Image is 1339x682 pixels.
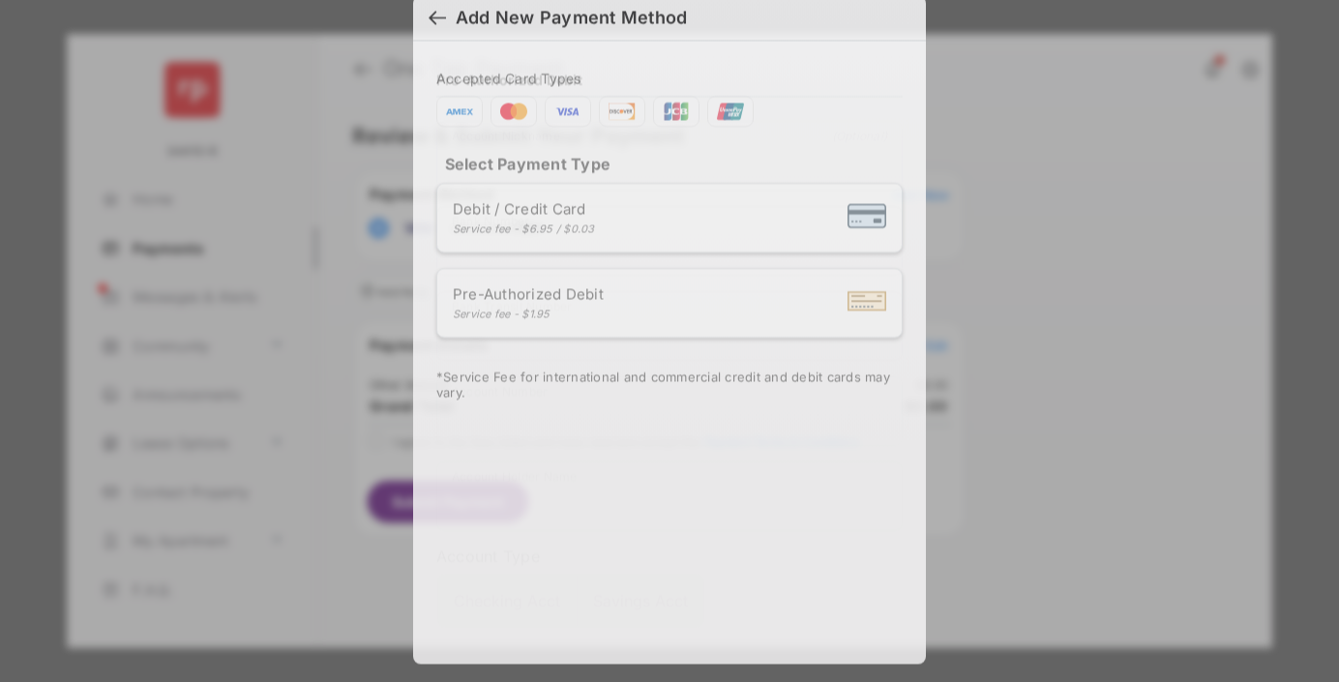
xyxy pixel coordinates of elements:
[436,72,582,88] h4: Pre-Authorized Debit
[577,575,704,627] button: Savings Acct
[436,70,589,86] span: Accepted Card Types
[456,7,687,28] div: Add New Payment Method
[437,575,577,627] button: Checking Acct
[436,547,903,566] label: Account Type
